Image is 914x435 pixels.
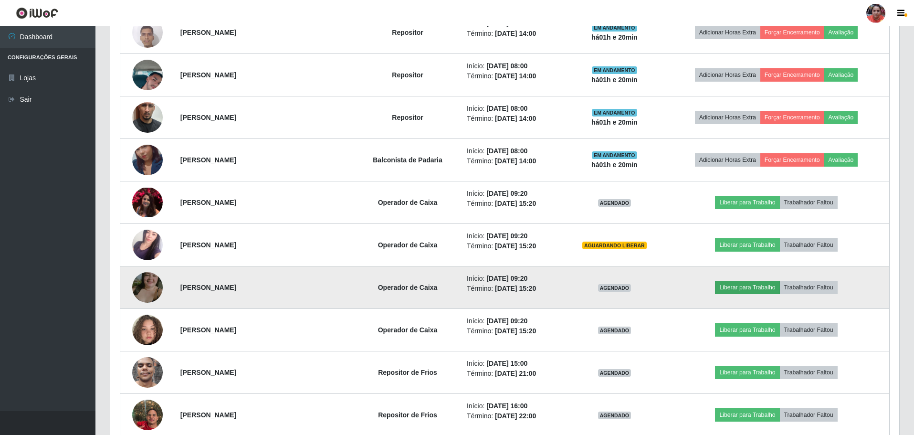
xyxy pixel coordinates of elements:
[132,188,163,217] img: 1634512903714.jpeg
[495,412,536,420] time: [DATE] 22:00
[467,369,560,379] li: Término:
[780,238,838,252] button: Trabalhador Faltou
[467,199,560,209] li: Término:
[715,281,779,294] button: Liberar para Trabalho
[824,153,858,167] button: Avaliação
[495,285,536,292] time: [DATE] 15:20
[695,26,760,39] button: Adicionar Horas Extra
[467,189,560,199] li: Início:
[495,30,536,37] time: [DATE] 14:00
[495,72,536,80] time: [DATE] 14:00
[591,118,638,126] strong: há 01 h e 20 min
[467,71,560,81] li: Término:
[486,105,527,112] time: [DATE] 08:00
[715,196,779,209] button: Liberar para Trabalho
[598,412,631,419] span: AGENDADO
[180,284,236,291] strong: [PERSON_NAME]
[378,241,438,249] strong: Operador de Caixa
[467,359,560,369] li: Início:
[780,196,838,209] button: Trabalhador Faltou
[378,284,438,291] strong: Operador de Caixa
[582,242,647,249] span: AGUARDANDO LIBERAR
[467,29,560,39] li: Término:
[715,323,779,337] button: Liberar para Trabalho
[495,157,536,165] time: [DATE] 14:00
[486,360,527,367] time: [DATE] 15:00
[180,241,236,249] strong: [PERSON_NAME]
[467,156,560,166] li: Término:
[132,218,163,272] img: 1746575845095.jpeg
[591,76,638,84] strong: há 01 h e 20 min
[592,151,637,159] span: EM ANDAMENTO
[486,190,527,197] time: [DATE] 09:20
[495,327,536,335] time: [DATE] 15:20
[780,408,838,422] button: Trabalhador Faltou
[378,369,437,376] strong: Repositor de Frios
[495,200,536,207] time: [DATE] 15:20
[598,327,631,334] span: AGENDADO
[378,326,438,334] strong: Operador de Caixa
[760,68,824,82] button: Forçar Encerramento
[132,260,163,315] img: 1737811794614.jpeg
[392,114,423,121] strong: Repositor
[780,281,838,294] button: Trabalhador Faltou
[824,111,858,124] button: Avaliação
[16,7,58,19] img: CoreUI Logo
[695,68,760,82] button: Adicionar Horas Extra
[592,109,637,117] span: EM ANDAMENTO
[467,241,560,251] li: Término:
[467,401,560,411] li: Início:
[780,366,838,379] button: Trabalhador Faltou
[392,71,423,79] strong: Repositor
[467,231,560,241] li: Início:
[467,284,560,294] li: Término:
[378,411,437,419] strong: Repositor de Frios
[598,369,631,377] span: AGENDADO
[695,111,760,124] button: Adicionar Horas Extra
[760,26,824,39] button: Forçar Encerramento
[486,275,527,282] time: [DATE] 09:20
[373,156,442,164] strong: Balconista de Padaria
[180,156,236,164] strong: [PERSON_NAME]
[467,104,560,114] li: Início:
[180,71,236,79] strong: [PERSON_NAME]
[715,366,779,379] button: Liberar para Trabalho
[132,90,163,145] img: 1752945787017.jpeg
[180,411,236,419] strong: [PERSON_NAME]
[132,48,163,102] img: 1747688912363.jpeg
[486,62,527,70] time: [DATE] 08:00
[467,316,560,326] li: Início:
[378,199,438,206] strong: Operador de Caixa
[715,238,779,252] button: Liberar para Trabalho
[592,24,637,32] span: EM ANDAMENTO
[180,369,236,376] strong: [PERSON_NAME]
[824,68,858,82] button: Avaliação
[592,66,637,74] span: EM ANDAMENTO
[760,153,824,167] button: Forçar Encerramento
[180,326,236,334] strong: [PERSON_NAME]
[715,408,779,422] button: Liberar para Trabalho
[467,146,560,156] li: Início:
[495,115,536,122] time: [DATE] 14:00
[486,317,527,325] time: [DATE] 09:20
[392,29,423,36] strong: Repositor
[467,61,560,71] li: Início:
[495,242,536,250] time: [DATE] 15:20
[824,26,858,39] button: Avaliação
[467,274,560,284] li: Início:
[467,411,560,421] li: Término:
[591,161,638,169] strong: há 01 h e 20 min
[760,111,824,124] button: Forçar Encerramento
[780,323,838,337] button: Trabalhador Faltou
[132,303,163,357] img: 1751065972861.jpeg
[132,12,163,53] img: 1746972058547.jpeg
[598,199,631,207] span: AGENDADO
[132,352,163,393] img: 1733483983124.jpeg
[180,29,236,36] strong: [PERSON_NAME]
[486,402,527,410] time: [DATE] 16:00
[180,199,236,206] strong: [PERSON_NAME]
[486,232,527,240] time: [DATE] 09:20
[695,153,760,167] button: Adicionar Horas Extra
[180,114,236,121] strong: [PERSON_NAME]
[467,114,560,124] li: Término:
